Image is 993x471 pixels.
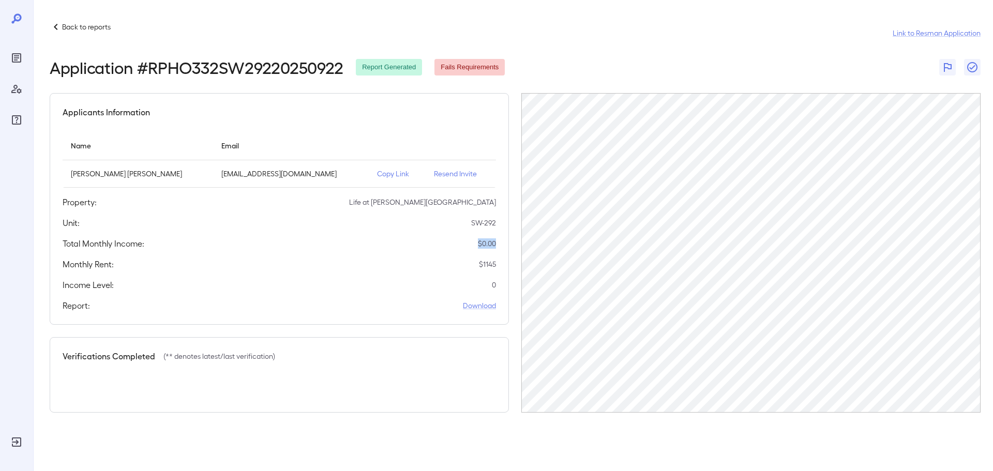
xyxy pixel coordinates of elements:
div: FAQ [8,112,25,128]
button: Close Report [964,59,981,75]
h2: Application # RPHO332SW29220250922 [50,58,343,77]
h5: Income Level: [63,279,114,291]
p: Life at [PERSON_NAME][GEOGRAPHIC_DATA] [349,197,496,207]
h5: Monthly Rent: [63,258,114,270]
a: Download [463,300,496,311]
p: Copy Link [377,169,418,179]
button: Flag Report [939,59,956,75]
th: Email [213,131,369,160]
h5: Property: [63,196,97,208]
p: $ 1145 [479,259,496,269]
p: SW-292 [471,218,496,228]
p: Back to reports [62,22,111,32]
div: Log Out [8,434,25,450]
p: [EMAIL_ADDRESS][DOMAIN_NAME] [221,169,360,179]
span: Fails Requirements [434,63,505,72]
table: simple table [63,131,496,188]
div: Manage Users [8,81,25,97]
a: Link to Resman Application [893,28,981,38]
p: (** denotes latest/last verification) [163,351,275,361]
span: Report Generated [356,63,422,72]
h5: Total Monthly Income: [63,237,144,250]
h5: Applicants Information [63,106,150,118]
h5: Unit: [63,217,80,229]
h5: Verifications Completed [63,350,155,362]
h5: Report: [63,299,90,312]
p: 0 [492,280,496,290]
th: Name [63,131,213,160]
p: Resend Invite [434,169,488,179]
div: Reports [8,50,25,66]
p: $ 0.00 [478,238,496,249]
p: [PERSON_NAME] [PERSON_NAME] [71,169,205,179]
